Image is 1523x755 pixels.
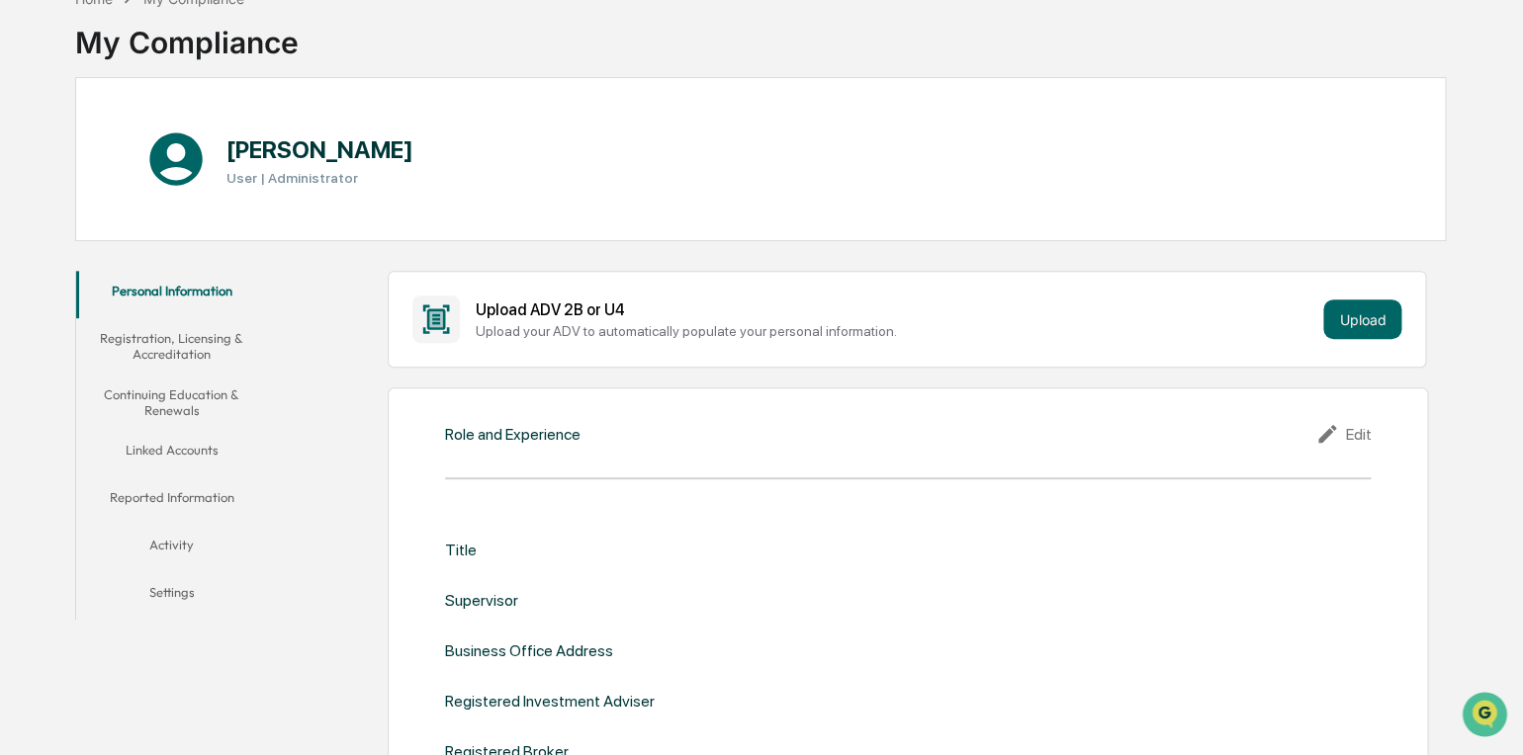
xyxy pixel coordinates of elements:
div: 🗄️ [143,251,159,267]
p: How can we help? [20,42,360,73]
a: 🗄️Attestations [135,241,253,277]
div: Supervisor [445,591,518,610]
button: Linked Accounts [76,430,267,477]
div: We're available if you need us! [67,171,250,187]
button: Settings [76,572,267,620]
div: Role and Experience [445,425,581,444]
div: Business Office Address [445,641,613,660]
div: My Compliance [75,9,299,60]
div: Title [445,541,477,559]
a: 🖐️Preclearance [12,241,135,277]
button: Reported Information [76,477,267,525]
button: Upload [1323,299,1401,339]
img: 1746055101610-c473b297-6a78-478c-a979-82029cc54cd1 [20,151,55,187]
a: 🔎Data Lookup [12,279,133,314]
button: Personal Information [76,271,267,318]
h3: User | Administrator [225,170,412,186]
div: Upload ADV 2B or U4 [476,300,1316,319]
span: Attestations [163,249,245,269]
button: Registration, Licensing & Accreditation [76,318,267,375]
a: Powered byPylon [139,334,239,350]
button: Activity [76,525,267,572]
button: Continuing Education & Renewals [76,375,267,431]
h1: [PERSON_NAME] [225,135,412,164]
div: secondary tabs example [76,271,267,620]
span: Pylon [197,335,239,350]
span: Data Lookup [40,287,125,306]
div: Start new chat [67,151,324,171]
div: 🔎 [20,289,36,304]
span: Preclearance [40,249,128,269]
button: Start new chat [336,157,360,181]
div: Registered Investment Adviser [445,692,655,711]
iframe: Open customer support [1460,690,1513,743]
div: 🖐️ [20,251,36,267]
div: Edit [1315,422,1371,446]
div: Upload your ADV to automatically populate your personal information. [476,323,1316,339]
